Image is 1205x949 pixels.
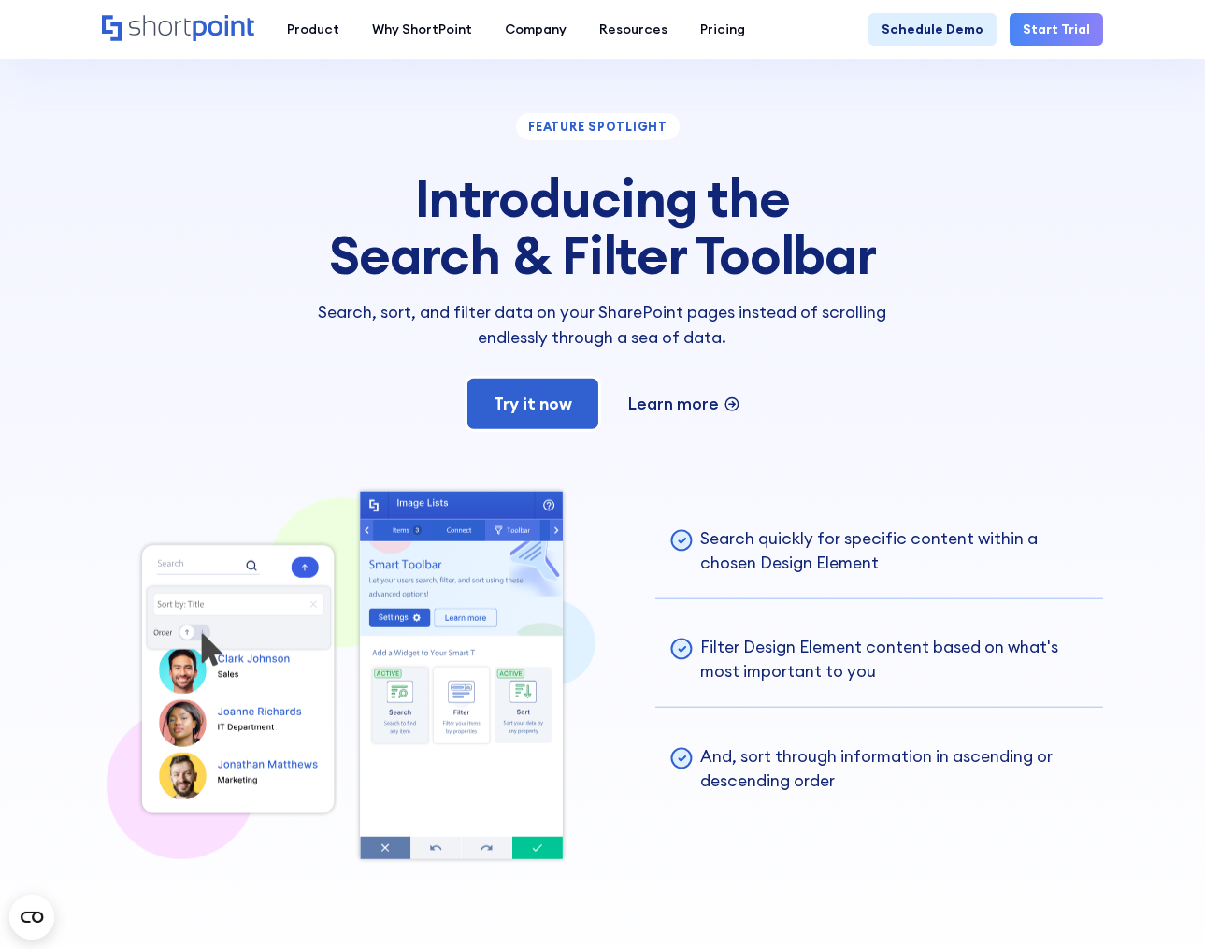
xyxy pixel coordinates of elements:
[218,777,256,784] g: Marketing
[295,169,909,284] h3: Introducing the Search & Filter Toolbar
[488,13,582,46] a: Company
[372,20,472,39] div: Why ShortPoint
[9,895,54,940] button: Open CMP widget
[627,392,719,416] p: Learn more
[701,635,1091,684] p: Filter Design Element content based on what's most important to you
[447,528,471,533] g: Connect
[397,499,448,509] g: Image Lists
[1010,13,1103,46] a: Start Trial
[394,528,409,533] g: Items
[377,671,399,676] g: ACTIVE
[218,671,238,678] g: Sales
[627,392,740,416] a: Learn more
[505,20,567,39] div: Company
[701,526,1091,576] p: Search quickly for specific content within a chosen Design Element
[218,654,289,662] g: Clark Johnson
[287,20,339,39] div: Product
[700,20,745,39] div: Pricing
[270,13,355,46] a: Product
[158,560,183,567] g: Search
[295,300,909,350] p: Search, sort, and filter data on your SharePoint pages instead of scrolling endlessly through a s...
[453,710,469,714] g: Filter
[415,528,418,533] g: 3
[465,376,601,432] a: Try it now
[389,710,410,714] g: Search
[355,13,488,46] a: Why ShortPoint
[102,15,254,43] a: Home
[868,13,997,46] a: Schedule Demo
[1112,859,1205,949] iframe: Chat Widget
[516,113,679,139] div: feature spotlight
[499,671,522,676] g: ACTIVE
[701,744,1091,794] p: And, sort through information in ascending or descending order
[582,13,683,46] a: Resources
[158,601,204,610] g: Sort by: Title
[218,725,274,732] g: IT Department
[599,20,667,39] div: Resources
[683,13,761,46] a: Pricing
